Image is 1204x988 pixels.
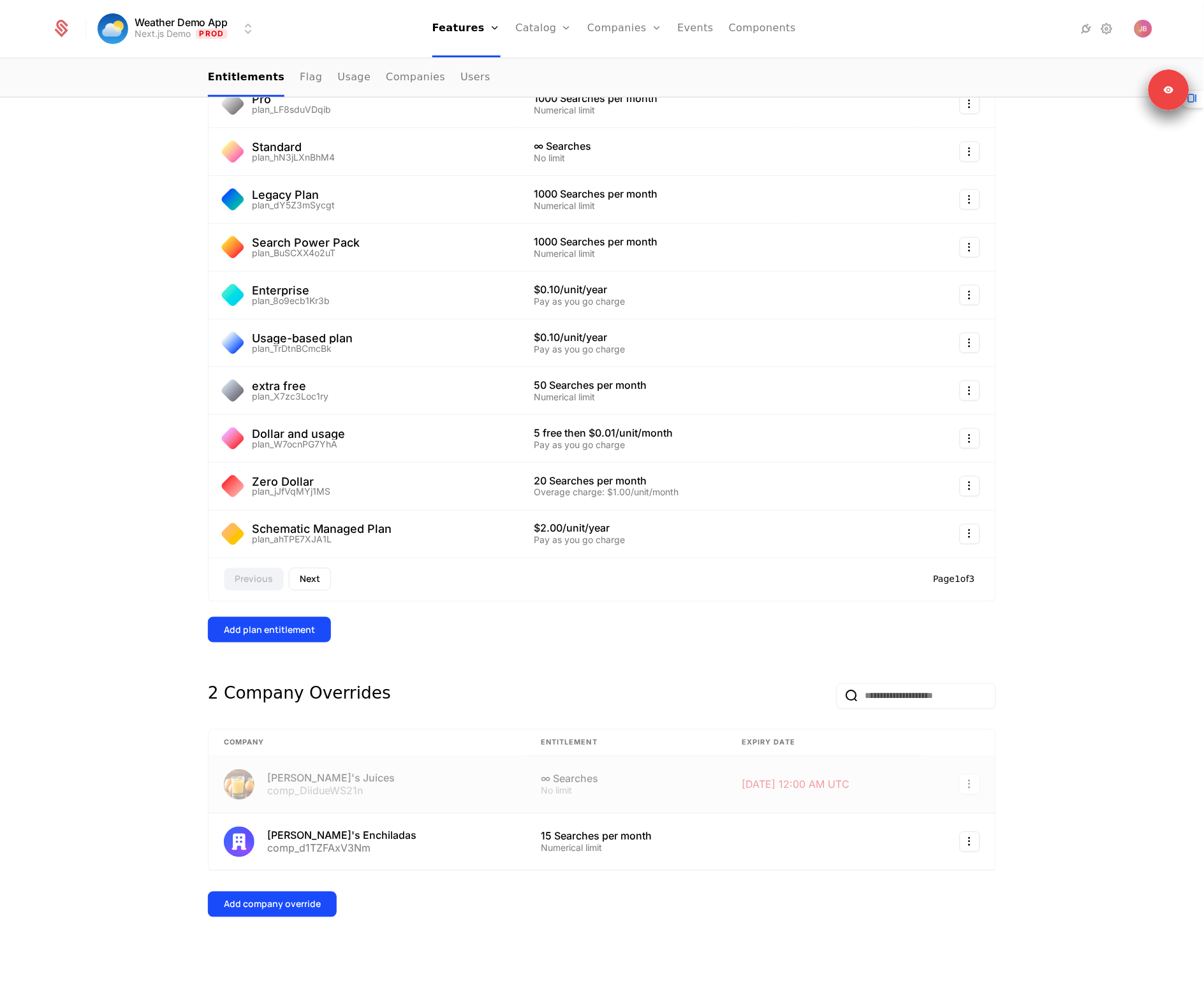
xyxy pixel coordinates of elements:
img: Weather Demo App [98,13,128,44]
th: Company [209,730,525,757]
button: Select action [960,333,980,353]
div: plan_ahTPE7XJA1L [252,535,392,544]
div: Add company override [224,898,321,911]
div: 1000 Searches per month [534,93,777,103]
img: Ben's Enchiladas [224,827,254,857]
div: Enterprise [252,285,330,296]
span: Weather Demo App [135,17,228,27]
a: Entitlements [208,59,284,97]
div: Overage charge: $1.00/unit/month [534,488,777,497]
div: Schematic Managed Plan [252,524,392,535]
button: Select action [960,142,980,162]
div: 5 free then $0.01/unit/month [534,428,777,438]
img: Jon Brasted [1134,20,1152,38]
div: comp_DiidueWS21n [267,786,395,796]
div: plan_X7zc3Loc1ry [252,392,328,401]
a: Integrations [1078,21,1094,36]
div: extra free [252,381,328,392]
a: Companies [386,59,445,97]
div: 1000 Searches per month [534,189,777,199]
div: Add plan entitlement [224,623,315,636]
th: Expiry date [726,730,923,757]
div: plan_dY5Z3mSycgt [252,201,335,210]
div: Usage-based plan [252,333,353,344]
div: No limit [534,154,777,163]
div: Search Power Pack [252,237,360,249]
div: 20 Searches per month [534,476,777,486]
div: 15 Searches per month [541,831,711,841]
div: Pay as you go charge [534,440,777,449]
th: Entitlement [525,730,726,757]
div: $0.10/unit/year [534,332,777,342]
div: $0.10/unit/year [534,284,777,294]
a: Users [460,59,490,97]
div: Next.js Demo [135,27,191,40]
div: comp_d1TZFAxV3Nm [267,843,416,854]
div: plan_TrDtnBCmcBk [252,344,353,353]
button: Select action [960,237,980,258]
div: Pay as you go charge [534,536,777,545]
div: 2 Company Overrides [208,683,391,709]
div: [PERSON_NAME]'s Juices [267,773,395,783]
div: No limit [541,787,711,795]
div: plan_jJfVqMYj1MS [252,488,330,497]
div: Numerical limit [541,844,711,853]
span: [DATE] 12:00 AM UTC [742,778,849,791]
div: plan_W7ocnPG7YhA [252,440,345,449]
div: 50 Searches per month [534,380,777,390]
button: Select action [960,524,980,544]
div: plan_8o9ecb1Kr3b [252,296,330,305]
button: Open user button [1134,20,1152,38]
button: Previous [224,568,284,591]
button: Add plan entitlement [208,617,331,643]
div: Pay as you go charge [534,297,777,306]
div: plan_BuSCXX4o2uT [252,249,360,258]
div: Numerical limit [534,249,777,258]
button: Select action [960,189,980,210]
a: Settings [1099,21,1114,36]
button: Select action [960,832,980,852]
img: Jenny's Juices [224,769,254,800]
nav: Main [208,59,996,97]
div: ∞ Searches [541,774,711,784]
button: Select action [960,428,980,449]
div: 1000 Searches per month [534,236,777,247]
button: Add company override [208,892,337,917]
div: plan_LF8sduVDqib [252,105,331,114]
div: Page 1 of 3 [934,573,980,586]
button: Select environment [101,15,256,43]
a: Flag [300,59,322,97]
button: Next [289,568,331,591]
span: Prod [196,29,228,39]
div: Pro [252,94,331,105]
div: Numerical limit [534,106,777,115]
div: [PERSON_NAME]'s Enchiladas [267,831,416,841]
div: Dollar and usage [252,428,345,440]
a: Usage [338,59,371,97]
div: Legacy Plan [252,189,335,201]
div: Zero Dollar [252,476,330,488]
button: Select action [960,774,980,795]
button: Select action [960,381,980,401]
div: $2.00/unit/year [534,523,777,534]
button: Select action [960,476,980,497]
ul: Choose Sub Page [208,59,490,97]
div: Numerical limit [534,393,777,402]
button: Select action [960,285,980,305]
div: plan_hN3jLXnBhM4 [252,153,335,162]
button: Select action [960,94,980,114]
div: Numerical limit [534,201,777,210]
div: Standard [252,142,335,153]
div: ∞ Searches [534,141,777,151]
div: Pay as you go charge [534,345,777,354]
